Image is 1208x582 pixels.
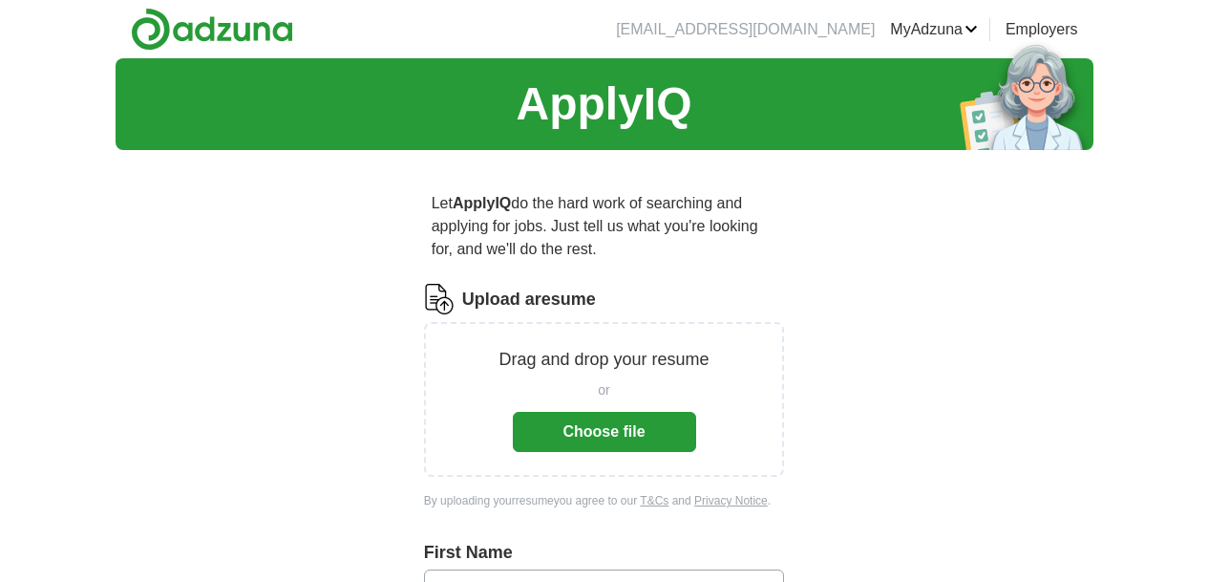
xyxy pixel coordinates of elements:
label: First Name [424,540,785,566]
div: By uploading your resume you agree to our and . [424,492,785,509]
strong: ApplyIQ [453,195,511,211]
a: Privacy Notice [694,494,768,507]
img: Adzuna logo [131,8,293,51]
label: Upload a resume [462,287,596,313]
p: Let do the hard work of searching and applying for jobs. Just tell us what you're looking for, an... [424,184,785,269]
span: or [598,380,609,400]
li: [EMAIL_ADDRESS][DOMAIN_NAME] [616,18,875,41]
a: MyAdzuna [890,18,978,41]
p: Drag and drop your resume [498,347,709,373]
button: Choose file [513,412,696,452]
h1: ApplyIQ [516,70,691,139]
a: Employers [1006,18,1078,41]
img: CV Icon [424,284,455,314]
a: T&Cs [640,494,668,507]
